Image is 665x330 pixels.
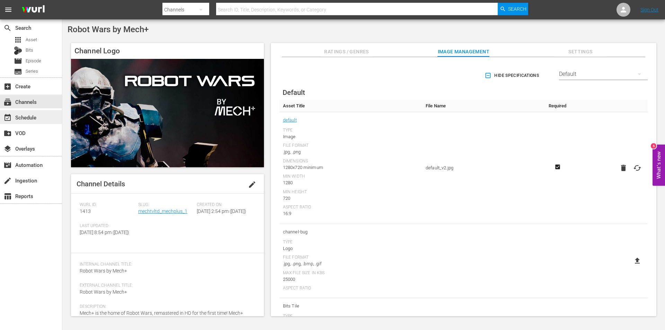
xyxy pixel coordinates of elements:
[26,57,41,64] span: Episode
[280,100,422,112] th: Asset Title
[80,202,135,208] span: Wurl ID:
[422,112,542,224] td: default_v2.jpg
[498,3,528,15] button: Search
[14,57,22,65] span: Episode
[80,289,127,295] span: Robot Wars by Mech+
[559,64,648,84] div: Default
[244,176,260,193] button: edit
[283,210,419,217] div: 16:9
[3,82,12,91] span: Create
[14,68,22,76] span: Series
[3,24,12,32] span: Search
[283,286,419,291] div: Aspect Ratio
[26,36,37,43] span: Asset
[555,47,606,56] span: Settings
[283,245,419,252] div: Logo
[283,260,419,267] div: .jpg, .png, .bmp, .gif
[283,179,419,186] div: 1280
[283,314,419,319] div: Type
[80,283,252,288] span: External Channel Title:
[283,189,419,195] div: Min Height
[283,205,419,210] div: Aspect Ratio
[283,228,419,237] span: channel-bug
[321,47,373,56] span: Ratings / Genres
[283,116,297,125] a: default
[283,255,419,260] div: File Format
[283,164,419,171] div: 1280x720 minimum
[138,208,187,214] a: mechtvltd_mechplus_1
[71,59,264,167] img: Robot Wars by Mech+
[283,88,305,97] span: Default
[483,66,542,85] button: Hide Specifications
[14,46,22,55] div: Bits
[553,164,562,170] svg: Required
[248,180,256,189] span: edit
[283,133,419,140] div: Image
[71,43,264,59] h4: Channel Logo
[80,268,127,274] span: Robot Wars by Mech+
[3,129,12,137] span: VOD
[283,276,419,283] div: 25000
[4,6,12,14] span: menu
[542,100,573,112] th: Required
[68,25,149,34] span: Robot Wars by Mech+
[80,223,135,229] span: Last Updated:
[197,202,252,208] span: Created On:
[3,161,12,169] span: Automation
[437,47,489,56] span: Image Management
[283,240,419,245] div: Type
[197,208,246,214] span: [DATE] 2:54 pm ([DATE])
[653,144,665,186] button: Open Feedback Widget
[283,174,419,179] div: Min Width
[14,36,22,44] span: Asset
[283,302,419,311] span: Bits Tile
[486,72,539,79] span: Hide Specifications
[3,114,12,122] span: Schedule
[3,98,12,106] span: Channels
[283,143,419,149] div: File Format
[3,145,12,153] span: Overlays
[651,143,656,149] div: 6
[26,47,33,54] span: Bits
[77,180,125,188] span: Channel Details
[80,208,91,214] span: 1413
[640,7,658,12] a: Sign Out
[80,304,252,310] span: Description:
[26,68,38,75] span: Series
[283,159,419,164] div: Dimensions
[508,3,526,15] span: Search
[283,149,419,155] div: .jpg, .png
[138,202,193,208] span: Slug:
[80,230,129,235] span: [DATE] 8:54 pm ([DATE])
[3,192,12,200] span: Reports
[17,2,50,18] img: ans4CAIJ8jUAAAAAAAAAAAAAAAAAAAAAAAAgQb4GAAAAAAAAAAAAAAAAAAAAAAAAJMjXAAAAAAAAAAAAAAAAAAAAAAAAgAT5G...
[3,177,12,185] span: Ingestion
[80,262,252,267] span: Internal Channel Title:
[283,195,419,202] div: 720
[422,100,542,112] th: File Name
[283,270,419,276] div: Max File Size In Kbs
[283,128,419,133] div: Type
